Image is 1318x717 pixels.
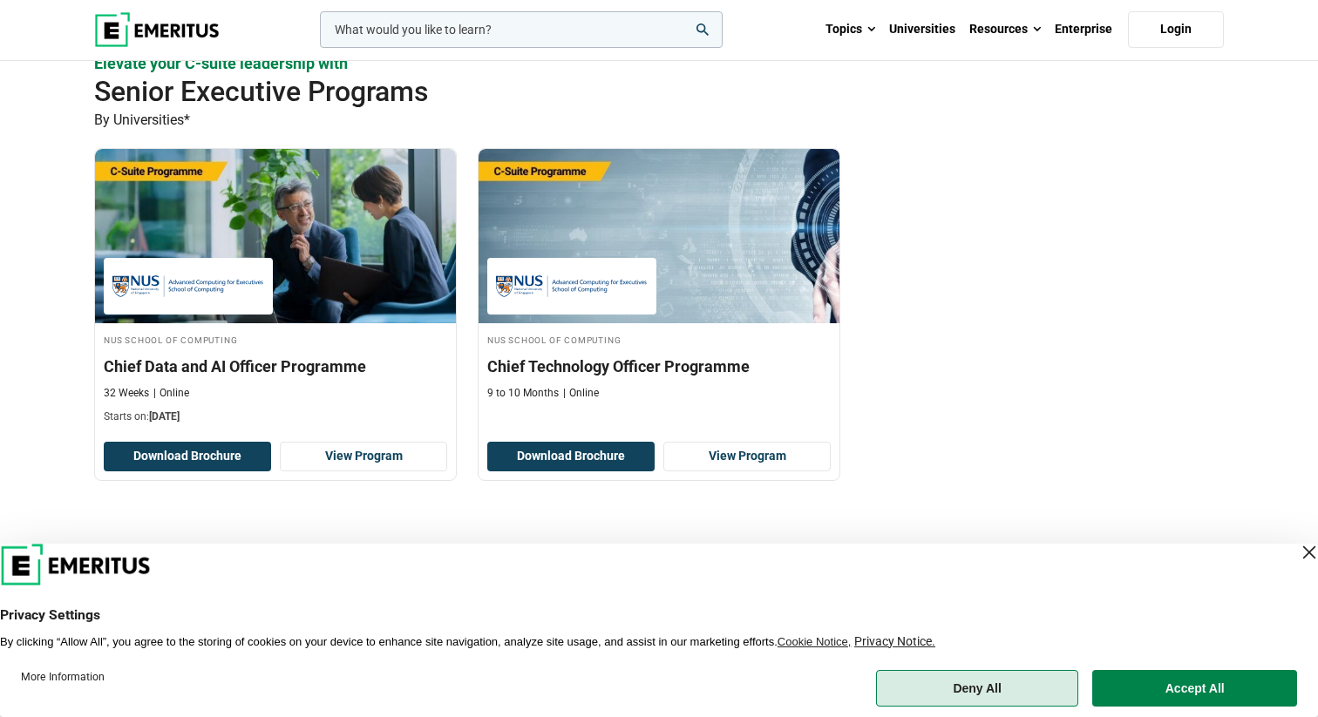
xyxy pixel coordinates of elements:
[487,386,559,401] p: 9 to 10 Months
[1128,11,1224,48] a: Login
[563,386,599,401] p: Online
[496,267,648,306] img: NUS School of Computing
[663,442,831,471] a: View Program
[95,149,456,323] img: Chief Data and AI Officer Programme | Online Leadership Course
[104,409,447,424] p: Starts on:
[112,267,264,306] img: NUS School of Computing
[94,109,1224,132] p: By Universities*
[487,355,831,377] h3: Chief Technology Officer Programme
[153,386,189,401] p: Online
[280,442,447,471] a: View Program
[94,74,1111,109] h2: Senior Executive Programs
[487,442,655,471] button: Download Brochure
[479,149,839,409] a: Leadership Course by NUS School of Computing - NUS School of Computing NUS School of Computing Ch...
[104,442,271,471] button: Download Brochure
[104,386,149,401] p: 32 Weeks
[320,11,723,48] input: woocommerce-product-search-field-0
[149,410,180,423] span: [DATE]
[104,332,447,347] h4: NUS School of Computing
[487,332,831,347] h4: NUS School of Computing
[104,355,447,377] h3: Chief Data and AI Officer Programme
[479,149,839,323] img: Chief Technology Officer Programme | Online Leadership Course
[94,52,1224,74] p: Elevate your C-suite leadership with
[95,149,456,433] a: Leadership Course by NUS School of Computing - September 30, 2025 NUS School of Computing NUS Sch...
